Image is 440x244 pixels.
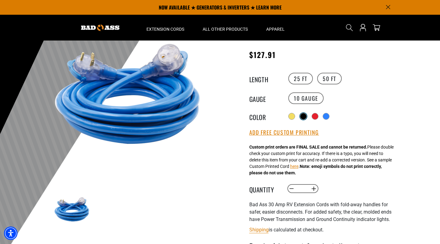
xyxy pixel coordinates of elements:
a: Open this option [358,15,368,41]
summary: Apparel [257,15,294,41]
strong: Custom print orders are FINAL SALE and cannot be returned. [249,145,367,149]
strong: Note: emoji symbols do not print correctly, please do not use them. [249,164,382,175]
a: cart [372,24,381,31]
img: blue [54,192,90,228]
legend: Length [249,75,280,83]
summary: Search [345,23,354,33]
span: All Other Products [203,26,248,32]
img: blue [54,24,202,172]
legend: Color [249,112,280,120]
span: Extension Cords [146,26,184,32]
span: $127.91 [249,49,276,60]
div: Please double check your custom print for accuracy. If there is a typo, you will need to delete t... [249,144,394,176]
img: Bad Ass Extension Cords [81,25,119,31]
label: 10 Gauge [288,92,324,104]
span: Bad Ass 30 Amp RV Extension Cords with fold-away handles for safer, easier disconnects. For added... [249,202,391,222]
button: here [290,163,298,170]
label: 25 FT [288,73,313,84]
label: 50 FT [317,73,342,84]
div: Accessibility Menu [4,227,18,240]
span: Apparel [266,26,285,32]
summary: All Other Products [193,15,257,41]
legend: Gauge [249,94,280,102]
a: Shipping [249,227,269,233]
button: Add Free Custom Printing [249,129,319,136]
summary: Extension Cords [137,15,193,41]
div: is calculated at checkout. [249,226,400,234]
label: Quantity [249,185,280,193]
